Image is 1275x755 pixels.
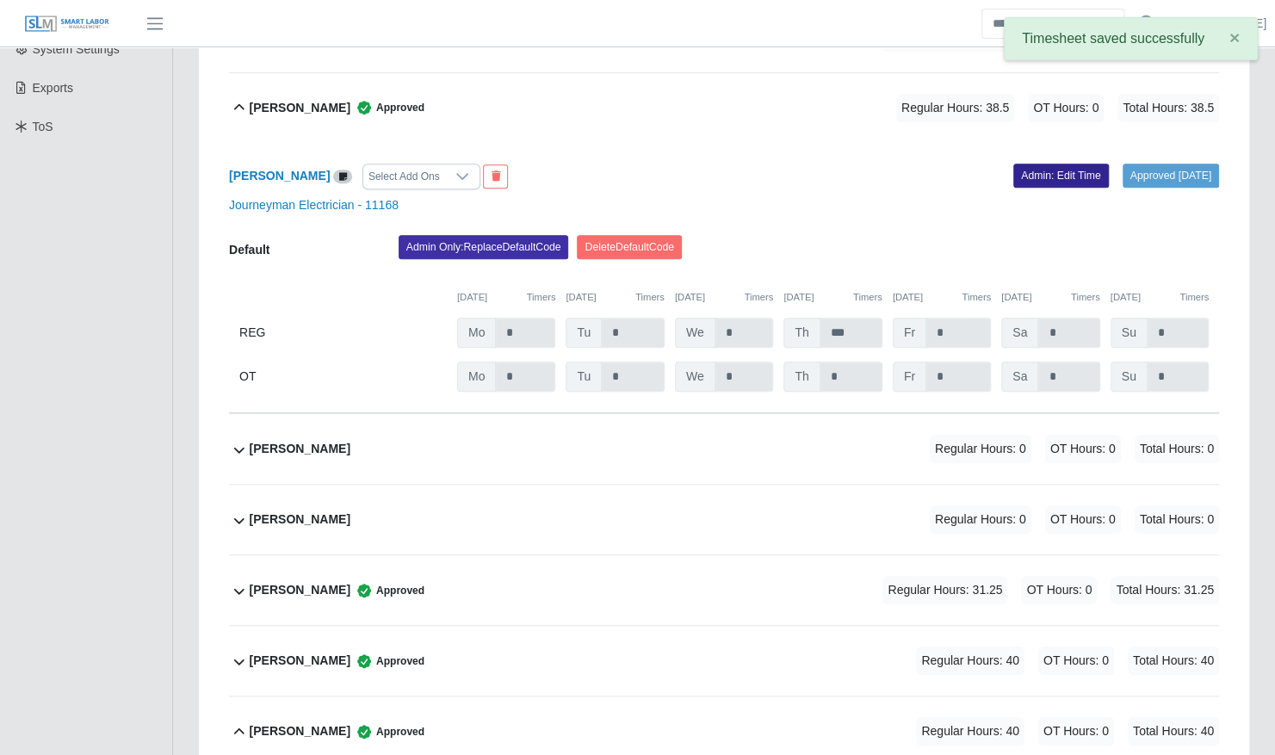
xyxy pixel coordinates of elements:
button: [PERSON_NAME] Approved Regular Hours: 31.25 OT Hours: 0 Total Hours: 31.25 [229,555,1219,625]
a: [PERSON_NAME] [1167,15,1266,33]
button: Timers [1179,290,1209,305]
span: Th [783,318,820,348]
span: Mo [457,318,496,348]
b: [PERSON_NAME] [250,440,350,458]
span: Total Hours: 0 [1135,505,1219,534]
span: System Settings [33,42,120,56]
span: OT Hours: 0 [1038,647,1114,675]
span: Su [1111,362,1148,392]
span: Approved [350,582,424,599]
span: Total Hours: 38.5 [1117,94,1219,122]
button: Timers [635,290,665,305]
span: Th [783,362,820,392]
button: [PERSON_NAME] Regular Hours: 0 OT Hours: 0 Total Hours: 0 [229,414,1219,484]
div: [DATE] [457,290,555,305]
span: Approved [350,99,424,116]
button: [PERSON_NAME] Approved Regular Hours: 38.5 OT Hours: 0 Total Hours: 38.5 [229,73,1219,143]
span: OT Hours: 0 [1028,94,1104,122]
span: We [675,318,715,348]
button: Timers [853,290,882,305]
div: [DATE] [675,290,773,305]
span: Regular Hours: 0 [930,505,1031,534]
button: [PERSON_NAME] Regular Hours: 0 OT Hours: 0 Total Hours: 0 [229,485,1219,554]
a: Journeyman Electrician - 11168 [229,198,399,212]
span: Approved [350,723,424,740]
span: Regular Hours: 0 [930,435,1031,463]
button: [PERSON_NAME] Approved Regular Hours: 40 OT Hours: 0 Total Hours: 40 [229,626,1219,696]
span: Total Hours: 40 [1128,647,1219,675]
a: [PERSON_NAME] [229,169,330,183]
span: We [675,362,715,392]
div: [DATE] [893,290,991,305]
span: Tu [566,362,602,392]
span: ToS [33,120,53,133]
span: Regular Hours: 40 [916,717,1024,746]
div: [DATE] [1111,290,1209,305]
button: Admin Only:ReplaceDefaultCode [399,235,569,259]
b: [PERSON_NAME] [250,722,350,740]
button: Timers [744,290,773,305]
a: Approved [DATE] [1123,164,1219,188]
div: Timesheet saved successfully [1004,17,1258,60]
div: Select Add Ons [363,164,445,189]
span: Regular Hours: 31.25 [882,576,1007,604]
span: Sa [1001,362,1038,392]
span: Total Hours: 40 [1128,717,1219,746]
span: × [1229,28,1240,47]
a: View/Edit Notes [333,169,352,183]
div: OT [239,362,447,392]
span: Tu [566,318,602,348]
span: Total Hours: 31.25 [1111,576,1219,604]
span: Mo [457,362,496,392]
button: Timers [1071,290,1100,305]
span: OT Hours: 0 [1021,576,1097,604]
span: Total Hours: 0 [1135,435,1219,463]
img: SLM Logo [24,15,110,34]
b: [PERSON_NAME] [250,99,350,117]
a: Admin: Edit Time [1013,164,1109,188]
span: Su [1111,318,1148,348]
div: [DATE] [783,290,882,305]
span: Regular Hours: 38.5 [896,94,1014,122]
span: Fr [893,318,926,348]
span: OT Hours: 0 [1045,505,1121,534]
button: Timers [962,290,991,305]
button: Timers [527,290,556,305]
div: [DATE] [566,290,664,305]
button: DeleteDefaultCode [577,235,682,259]
span: Sa [1001,318,1038,348]
span: Fr [893,362,926,392]
span: OT Hours: 0 [1038,717,1114,746]
span: Exports [33,81,73,95]
input: Search [981,9,1124,39]
b: Default [229,243,269,257]
span: Approved [350,653,424,670]
span: Regular Hours: 40 [916,647,1024,675]
button: End Worker & Remove from the Timesheet [483,164,508,189]
div: REG [239,318,447,348]
b: [PERSON_NAME] [250,652,350,670]
div: [DATE] [1001,290,1099,305]
span: OT Hours: 0 [1045,435,1121,463]
b: [PERSON_NAME] [250,511,350,529]
b: [PERSON_NAME] [250,581,350,599]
